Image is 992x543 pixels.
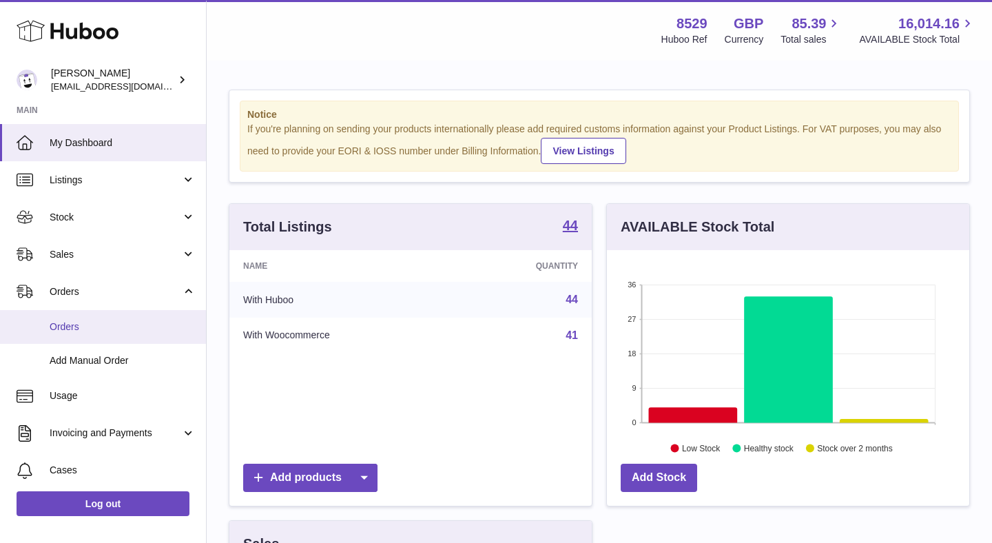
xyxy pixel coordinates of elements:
strong: 44 [563,218,578,232]
a: Add Stock [621,464,697,492]
a: 41 [566,329,578,341]
strong: GBP [734,14,763,33]
span: Invoicing and Payments [50,427,181,440]
text: 18 [628,349,636,358]
strong: Notice [247,108,951,121]
span: [EMAIL_ADDRESS][DOMAIN_NAME] [51,81,203,92]
a: Log out [17,491,189,516]
img: admin@redgrass.ch [17,70,37,90]
text: Stock over 2 months [817,443,892,453]
span: AVAILABLE Stock Total [859,33,975,46]
div: Currency [725,33,764,46]
a: Add products [243,464,378,492]
text: 0 [632,418,636,427]
span: Orders [50,320,196,334]
text: Low Stock [682,443,721,453]
a: 44 [566,294,578,305]
text: 36 [628,280,636,289]
td: With Woocommerce [229,318,454,354]
div: If you're planning on sending your products internationally please add required customs informati... [247,123,951,164]
th: Name [229,250,454,282]
h3: AVAILABLE Stock Total [621,218,774,236]
span: My Dashboard [50,136,196,150]
span: Usage [50,389,196,402]
text: Healthy stock [744,443,794,453]
span: Add Manual Order [50,354,196,367]
a: 44 [563,218,578,235]
span: 16,014.16 [898,14,960,33]
span: Total sales [781,33,842,46]
text: 9 [632,384,636,392]
a: 16,014.16 AVAILABLE Stock Total [859,14,975,46]
span: Orders [50,285,181,298]
span: 85.39 [792,14,826,33]
div: Huboo Ref [661,33,707,46]
div: [PERSON_NAME] [51,67,175,93]
strong: 8529 [676,14,707,33]
a: 85.39 Total sales [781,14,842,46]
th: Quantity [454,250,592,282]
a: View Listings [541,138,626,164]
span: Cases [50,464,196,477]
text: 27 [628,315,636,323]
span: Sales [50,248,181,261]
h3: Total Listings [243,218,332,236]
span: Stock [50,211,181,224]
td: With Huboo [229,282,454,318]
span: Listings [50,174,181,187]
